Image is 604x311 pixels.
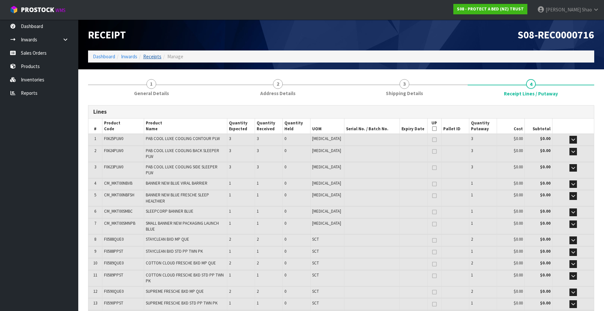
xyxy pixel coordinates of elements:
[514,289,523,294] span: $0.00
[514,236,523,242] span: $0.00
[582,7,592,13] span: Shao
[514,148,523,153] span: $0.00
[229,248,231,254] span: 1
[497,119,524,134] th: Cost
[229,300,231,306] span: 1
[229,208,231,214] span: 1
[229,289,231,294] span: 2
[540,180,551,186] strong: $0.00
[104,236,124,242] span: F0588QUE0
[257,164,259,170] span: 3
[540,136,551,141] strong: $0.00
[471,208,473,214] span: 1
[229,220,231,226] span: 1
[312,180,341,186] span: [MEDICAL_DATA]
[284,208,286,214] span: 0
[227,119,255,134] th: Quantity Expected
[540,236,551,242] strong: $0.00
[471,272,473,278] span: 1
[255,119,282,134] th: Quantity Received
[104,260,124,266] span: F0589QUE0
[514,180,523,186] span: $0.00
[93,272,97,278] span: 11
[229,260,231,266] span: 2
[146,289,204,294] span: SUPREME FRESCHE BXD MP QUE
[471,236,473,242] span: 2
[121,53,137,60] a: Inwards
[257,236,259,242] span: 2
[344,119,400,134] th: Serial No. / Batch No.
[284,148,286,153] span: 0
[257,260,259,266] span: 2
[260,90,295,97] span: Address Details
[284,136,286,141] span: 0
[229,192,231,198] span: 1
[312,300,319,306] span: SCT
[257,289,259,294] span: 2
[94,148,96,153] span: 2
[146,180,207,186] span: BANNER NEW BLUE VIRAL BARRIER
[93,109,589,115] h3: Lines
[540,300,551,306] strong: $0.00
[540,248,551,254] strong: $0.00
[514,300,523,306] span: $0.00
[21,6,54,14] span: ProStock
[312,192,341,198] span: [MEDICAL_DATA]
[284,248,286,254] span: 0
[93,289,97,294] span: 12
[94,208,96,214] span: 6
[104,136,123,141] span: F0625PLW0
[312,164,341,170] span: [MEDICAL_DATA]
[94,136,96,141] span: 1
[400,79,409,89] span: 3
[229,272,231,278] span: 1
[104,208,133,214] span: CM_MKT00SMBC
[94,236,96,242] span: 8
[104,272,123,278] span: F0589PPST
[524,119,552,134] th: Subtotal
[428,119,442,134] th: UP
[146,236,189,242] span: STAYCLEAN BXD MP QUE
[146,300,218,306] span: SUPREME FRESCHE BXD STD PP TWN PK
[471,300,473,306] span: 1
[471,164,473,170] span: 3
[312,236,319,242] span: SCT
[104,289,124,294] span: F0590QUE0
[229,148,231,153] span: 3
[257,300,259,306] span: 1
[144,119,227,134] th: Product Name
[312,289,319,294] span: SCT
[229,236,231,242] span: 2
[540,148,551,153] strong: $0.00
[284,260,286,266] span: 0
[257,272,259,278] span: 1
[94,192,96,198] span: 5
[88,28,126,41] span: Receipt
[540,260,551,266] strong: $0.00
[104,220,135,226] span: CM_MKT00SMNPB
[104,148,123,153] span: F0624PLW0
[471,220,473,226] span: 1
[312,272,319,278] span: SCT
[146,260,216,266] span: COTTON CLOUD FRESCHE BXD MP QUE
[146,148,219,159] span: PAB COOL LUXE COOLING BACK SLEEPER PLW
[540,289,551,294] strong: $0.00
[93,260,97,266] span: 10
[257,220,259,226] span: 1
[540,192,551,198] strong: $0.00
[514,272,523,278] span: $0.00
[284,272,286,278] span: 0
[471,289,473,294] span: 2
[284,164,286,170] span: 0
[257,208,259,214] span: 1
[514,220,523,226] span: $0.00
[471,260,473,266] span: 2
[257,192,259,198] span: 1
[284,289,286,294] span: 0
[88,119,102,134] th: #
[104,192,134,198] span: CM_MKT00NBFSH
[526,79,536,89] span: 4
[94,164,96,170] span: 3
[469,119,497,134] th: Quantity Putaway
[94,220,96,226] span: 7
